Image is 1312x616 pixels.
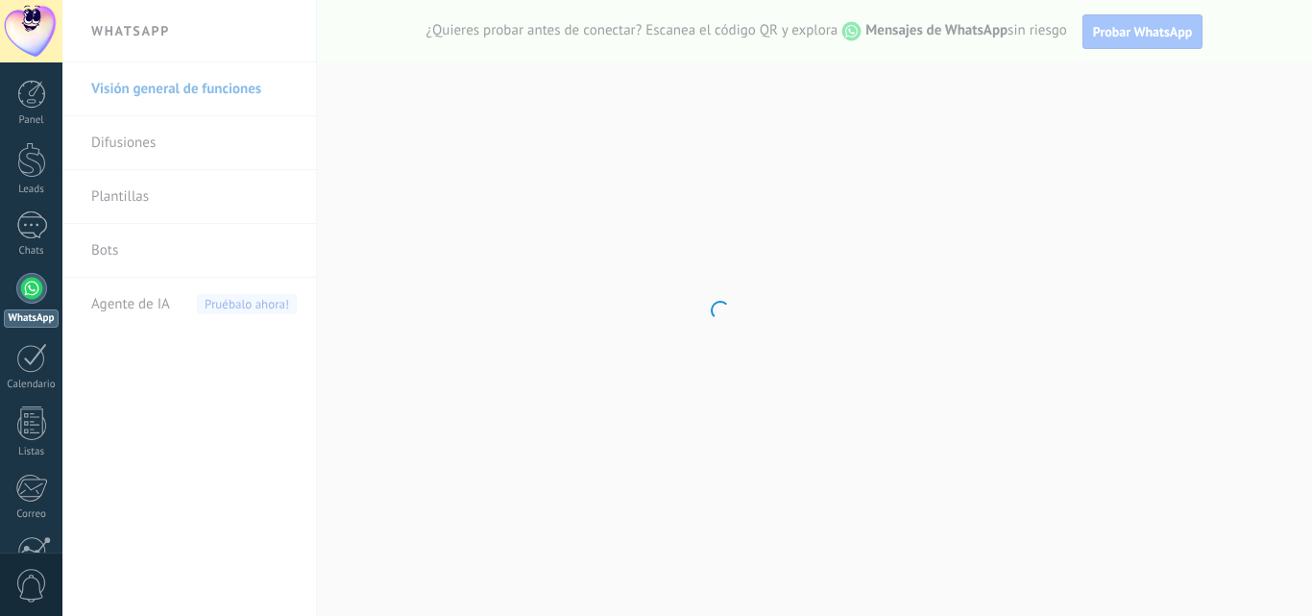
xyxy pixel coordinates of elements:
[4,309,59,328] div: WhatsApp
[4,114,60,127] div: Panel
[4,446,60,458] div: Listas
[4,508,60,521] div: Correo
[4,184,60,196] div: Leads
[4,245,60,258] div: Chats
[4,379,60,391] div: Calendario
